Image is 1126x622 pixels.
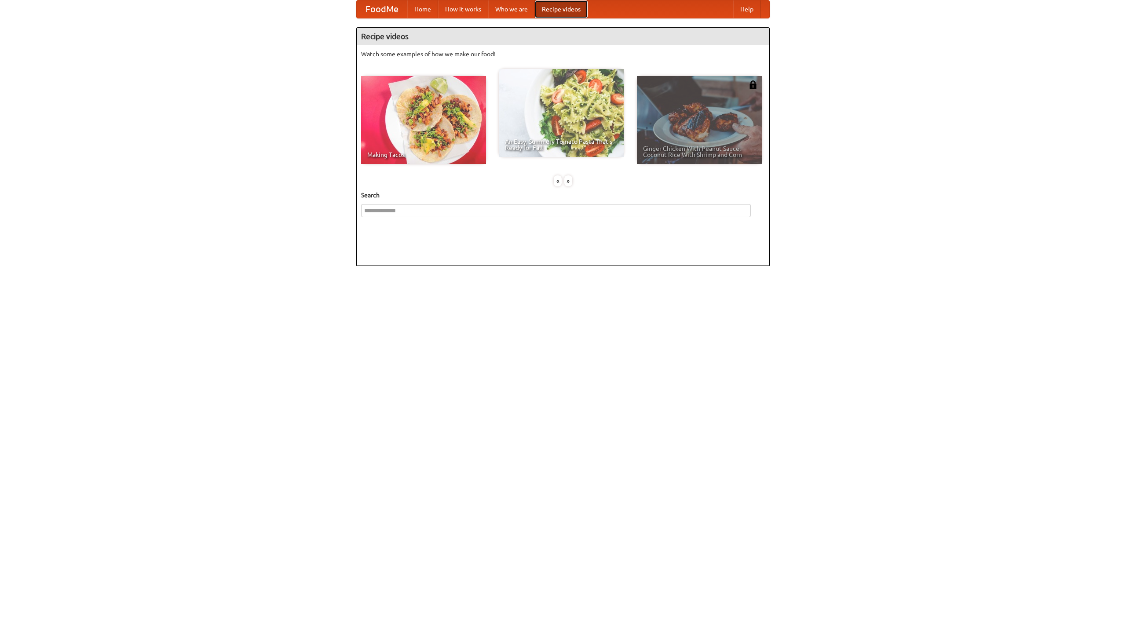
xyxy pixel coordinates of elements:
span: An Easy, Summery Tomato Pasta That's Ready for Fall [505,138,618,151]
div: » [564,175,572,186]
a: How it works [438,0,488,18]
a: Who we are [488,0,535,18]
img: 483408.png [749,80,757,89]
h5: Search [361,191,765,200]
h4: Recipe videos [357,28,769,45]
a: FoodMe [357,0,407,18]
a: Home [407,0,438,18]
p: Watch some examples of how we make our food! [361,50,765,58]
a: Making Tacos [361,76,486,164]
div: « [554,175,562,186]
a: An Easy, Summery Tomato Pasta That's Ready for Fall [499,69,624,157]
a: Recipe videos [535,0,588,18]
span: Making Tacos [367,152,480,158]
a: Help [733,0,760,18]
